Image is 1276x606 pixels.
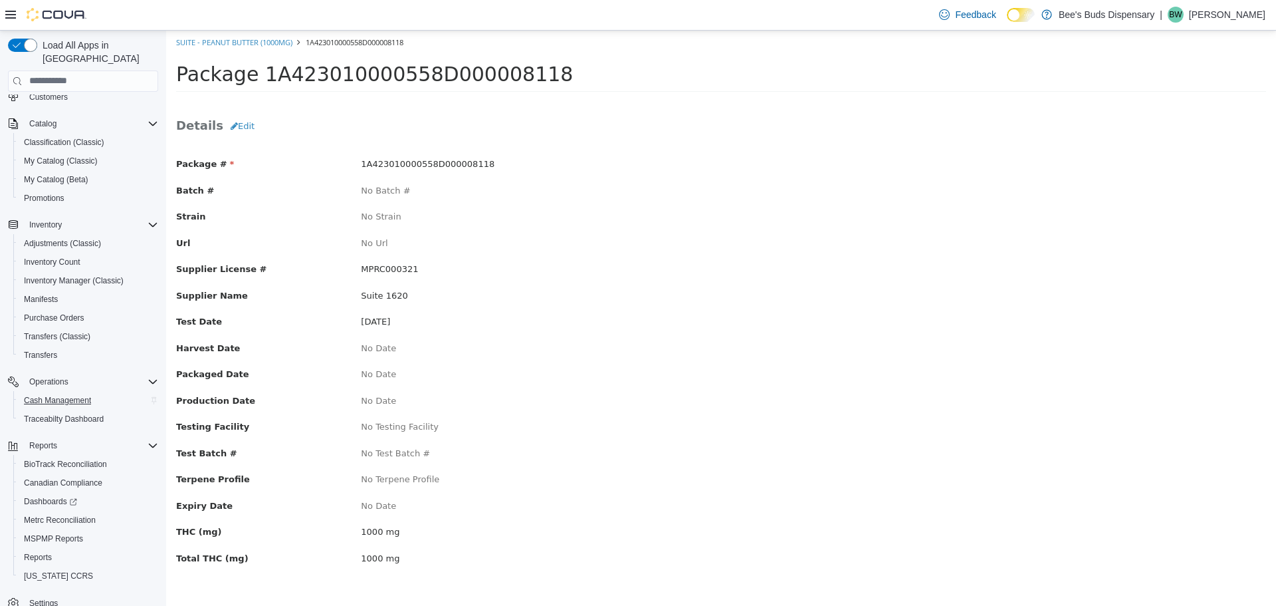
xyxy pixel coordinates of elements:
a: Cash Management [19,392,96,408]
span: Inventory Manager (Classic) [19,273,158,289]
span: [US_STATE] CCRS [24,571,93,581]
button: Transfers [13,346,163,365]
span: Test Batch # [10,418,71,428]
a: Metrc Reconciliation [19,512,101,528]
a: BioTrack Reconciliation [19,456,112,472]
span: My Catalog (Classic) [19,153,158,169]
span: Purchase Orders [19,310,158,326]
button: Customers [3,87,163,106]
span: Washington CCRS [19,568,158,584]
span: Expiry Date [10,470,66,480]
button: Inventory Count [13,253,163,271]
span: Operations [24,374,158,390]
span: No Date [195,365,230,375]
span: No Date [195,313,230,323]
span: Reports [24,552,52,563]
span: Test Date [10,286,56,296]
a: MSPMP Reports [19,531,88,547]
span: 1000 mg [195,523,233,533]
span: Load All Apps in [GEOGRAPHIC_DATA] [37,39,158,65]
button: MSPMP Reports [13,530,163,548]
button: Catalog [24,116,62,132]
span: BioTrack Reconciliation [19,456,158,472]
span: No Terpene Profile [195,444,273,454]
span: No Date [195,339,230,349]
span: Terpene Profile [10,444,84,454]
button: Reports [13,548,163,567]
span: Adjustments (Classic) [24,238,101,249]
span: Metrc Reconciliation [19,512,158,528]
span: Inventory Count [19,254,158,270]
span: Catalog [29,118,56,129]
span: My Catalog (Beta) [19,172,158,188]
span: Dark Mode [1007,22,1008,23]
a: Dashboards [13,492,163,511]
button: Inventory [3,216,163,234]
span: Reports [24,438,158,454]
a: Dashboards [19,494,82,510]
span: Classification (Classic) [24,137,104,148]
span: No Test Batch # [195,418,264,428]
button: Transfers (Classic) [13,327,163,346]
span: Classification (Classic) [19,134,158,150]
a: Suite - Peanut Butter (1000mg) [10,7,126,17]
span: Suite 1620 [195,260,241,270]
a: Canadian Compliance [19,475,108,491]
button: Promotions [13,189,163,208]
span: Details [10,88,57,102]
span: THC (mg) [10,496,56,506]
button: Cash Management [13,391,163,410]
span: Customers [29,92,68,102]
span: Inventory [29,220,62,230]
span: Cash Management [19,392,158,408]
span: BioTrack Reconciliation [24,459,107,470]
button: Operations [24,374,74,390]
button: Adjustments (Classic) [13,234,163,253]
p: [PERSON_NAME] [1189,7,1265,23]
input: Dark Mode [1007,8,1035,22]
button: Inventory [24,217,67,233]
span: No Url [195,208,221,218]
button: Traceabilty Dashboard [13,410,163,428]
a: Transfers [19,347,62,363]
a: Customers [24,89,73,105]
span: No Testing Facility [195,391,272,401]
span: No Batch # [195,155,244,165]
button: Edit [57,84,96,108]
span: MSPMP Reports [19,531,158,547]
span: Harvest Date [10,313,74,323]
span: 1000 mg [195,496,233,506]
span: Testing Facility [10,391,83,401]
span: No Date [195,470,230,480]
span: Package # [10,128,68,138]
a: Inventory Manager (Classic) [19,273,129,289]
a: My Catalog (Beta) [19,172,94,188]
button: My Catalog (Classic) [13,152,163,170]
span: Transfers [24,350,57,361]
span: Dashboards [24,496,77,507]
span: Supplier Name [10,260,82,270]
span: Feedback [955,8,996,21]
span: Traceabilty Dashboard [19,411,158,427]
span: Metrc Reconciliation [24,515,96,526]
button: Metrc Reconciliation [13,511,163,530]
span: Purchase Orders [24,313,84,323]
button: Operations [3,373,163,391]
span: MSPMP Reports [24,533,83,544]
a: Traceabilty Dashboard [19,411,109,427]
span: Inventory Count [24,257,80,267]
a: Feedback [934,1,1001,28]
span: Cash Management [24,395,91,406]
a: [US_STATE] CCRS [19,568,98,584]
span: Transfers [19,347,158,363]
button: Inventory Manager (Classic) [13,271,163,290]
span: [DATE] [195,286,224,296]
span: 1A423010000558D000008118 [140,7,237,17]
p: | [1160,7,1162,23]
span: Batch # [10,155,48,165]
span: Total THC (mg) [10,523,82,533]
span: Traceabilty Dashboard [24,414,104,424]
span: Reports [29,440,57,451]
a: My Catalog (Classic) [19,153,103,169]
div: Bow Wilson [1168,7,1184,23]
